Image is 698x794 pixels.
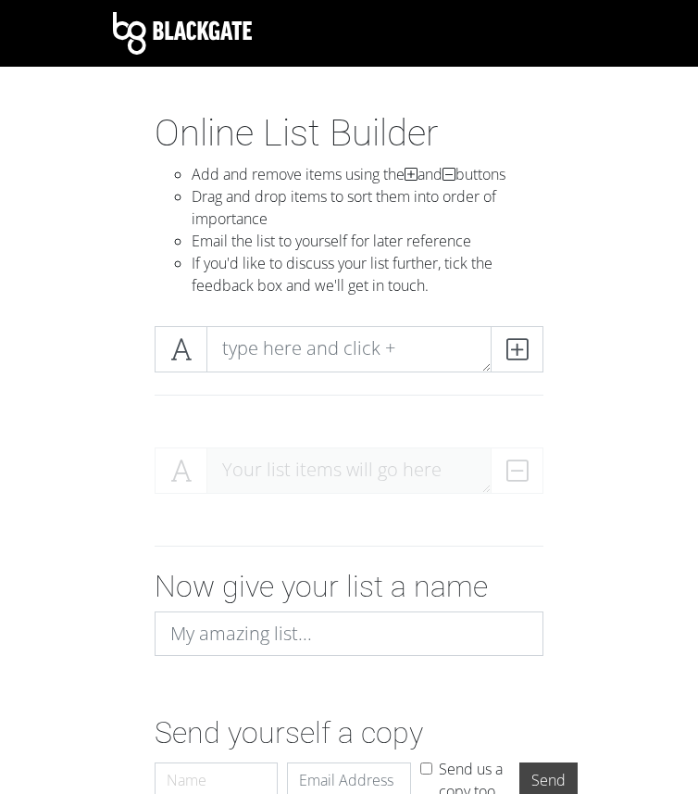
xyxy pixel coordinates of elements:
[155,569,543,604] h2: Now give your list a name
[192,163,543,185] li: Add and remove items using the and buttons
[155,611,543,656] input: My amazing list...
[192,230,543,252] li: Email the list to yourself for later reference
[155,715,543,750] h2: Send yourself a copy
[192,185,543,230] li: Drag and drop items to sort them into order of importance
[113,12,252,55] img: Blackgate
[155,111,543,156] h1: Online List Builder
[192,252,543,296] li: If you'd like to discuss your list further, tick the feedback box and we'll get in touch.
